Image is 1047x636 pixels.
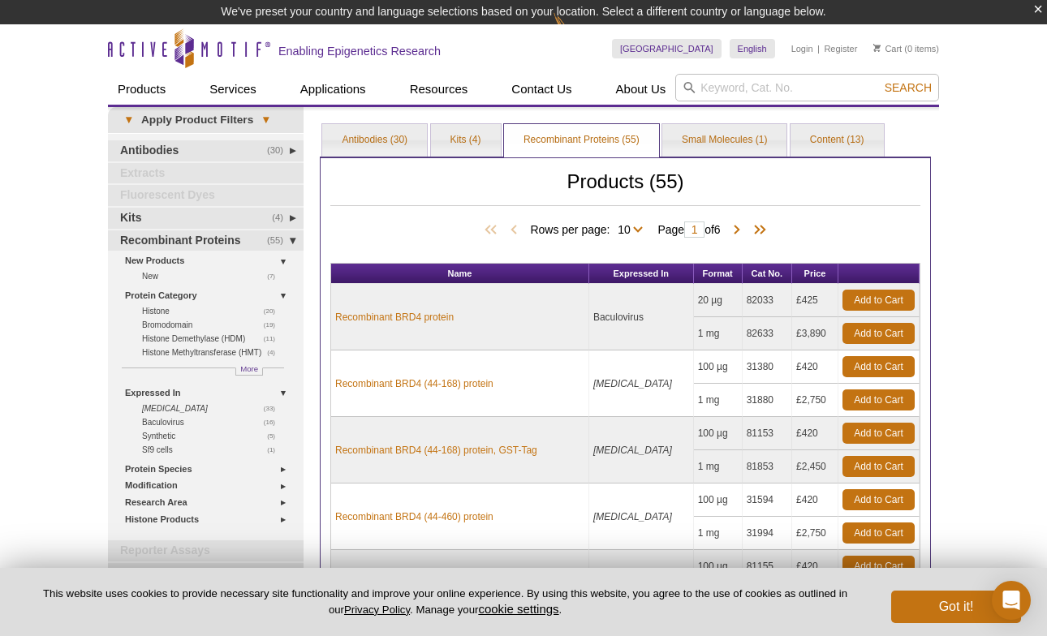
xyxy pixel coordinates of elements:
a: (7)New [142,269,284,283]
a: Protein Species [125,461,294,478]
a: (33) [MEDICAL_DATA] [142,402,284,415]
a: (1)Small Molecules [108,563,304,584]
button: Search [880,80,937,95]
span: (11) [264,332,284,346]
a: Add to Cart [842,290,915,311]
span: Page of [649,221,728,238]
td: £420 [792,350,838,384]
a: About Us [606,74,676,105]
th: Name [331,264,589,284]
span: Next Page [729,222,745,238]
td: £420 [792,483,838,517]
a: Modification [125,477,294,494]
img: Your Cart [873,44,881,52]
a: Add to Cart [842,456,915,477]
a: Recombinant Proteins (55) [504,124,659,157]
span: (30) [267,140,292,161]
td: 31594 [743,483,792,517]
i: [MEDICAL_DATA] [593,378,672,389]
a: Research Area [125,494,294,511]
td: £2,450 [792,450,838,483]
a: Expressed In [125,385,294,402]
td: Baculovirus [589,284,694,350]
a: (55)Recombinant Proteins [108,230,304,251]
span: (7) [267,269,284,283]
td: 1 mg [694,384,743,417]
span: Last Page [745,222,769,238]
a: Histone Products [125,511,294,528]
span: Previous Page [506,222,522,238]
a: Applications [291,74,376,105]
a: Contact Us [502,74,581,105]
td: £3,890 [792,317,838,350]
h2: Enabling Epigenetics Research [278,44,441,58]
a: Register [824,43,857,54]
i: [MEDICAL_DATA] [142,404,208,413]
div: Open Intercom Messenger [992,581,1031,620]
button: Got it! [891,591,1021,623]
a: Resources [400,74,478,105]
td: 20 µg [694,284,743,317]
span: (1) [267,443,284,457]
a: ▾Apply Product Filters▾ [108,107,304,133]
th: Expressed In [589,264,694,284]
a: Kits (4) [431,124,501,157]
td: £2,750 [792,517,838,550]
a: (16)Baculovirus [142,415,284,429]
td: £420 [792,417,838,450]
td: 31880 [743,384,792,417]
th: Format [694,264,743,284]
li: (0 items) [873,39,939,58]
span: Search [885,81,932,94]
a: Small Molecules (1) [662,124,786,157]
a: (20)Histone [142,304,284,318]
td: 81155 [743,550,792,583]
a: Products [108,74,175,105]
a: Add to Cart [842,356,915,377]
span: ▾ [253,113,278,127]
a: Add to Cart [842,556,915,577]
a: Recombinant BRD4 protein [335,310,454,324]
a: Add to Cart [842,423,915,444]
span: (5) [267,429,284,443]
a: (30)Antibodies [108,140,304,161]
td: 31380 [743,350,792,384]
td: 100 µg [694,483,743,517]
a: Services [200,74,266,105]
td: 100 µg [694,417,743,450]
a: Add to Cart [842,389,915,410]
a: (11)Histone Demethylase (HDM) [142,332,284,346]
td: 81853 [743,450,792,483]
td: 81153 [743,417,792,450]
td: £420 [792,550,838,583]
td: 100 µg [694,550,743,583]
i: [MEDICAL_DATA] [593,511,672,522]
a: Login [791,43,813,54]
a: Add to Cart [842,489,915,510]
a: Reporter Assays [108,540,304,561]
p: This website uses cookies to provide necessary site functionality and improve your online experie... [26,587,864,617]
span: ▾ [116,113,141,127]
td: 82633 [743,317,792,350]
a: (4)Histone Methyltransferase (HMT) [142,346,284,359]
a: (1)Sf9 cells [142,443,284,457]
span: First Page [481,222,506,238]
td: £425 [792,284,838,317]
td: 1 mg [694,517,743,550]
span: (16) [264,415,284,429]
a: Protein Category [125,287,294,304]
input: Keyword, Cat. No. [675,74,939,101]
a: Recombinant BRD4 (44-168) protein [335,376,493,391]
a: Content (13) [791,124,884,157]
a: (19)Bromodomain [142,318,284,332]
th: Price [792,264,838,284]
span: (20) [264,304,284,318]
span: (33) [264,402,284,415]
li: | [817,39,820,58]
a: Cart [873,43,902,54]
td: £2,750 [792,384,838,417]
th: Cat No. [743,264,792,284]
span: 6 [714,223,721,236]
a: Add to Cart [842,522,915,544]
span: (55) [267,230,292,251]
